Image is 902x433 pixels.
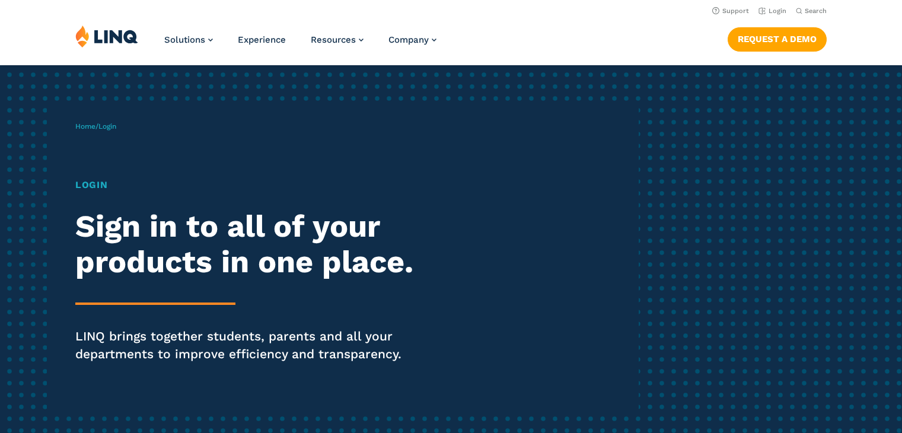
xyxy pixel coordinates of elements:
a: Resources [311,34,364,45]
span: / [75,122,116,130]
nav: Primary Navigation [164,25,436,64]
span: Company [388,34,429,45]
p: LINQ brings together students, parents and all your departments to improve efficiency and transpa... [75,327,423,363]
img: LINQ | K‑12 Software [75,25,138,47]
h1: Login [75,178,423,192]
span: Login [98,122,116,130]
span: Search [805,7,827,15]
a: Request a Demo [728,27,827,51]
a: Solutions [164,34,213,45]
button: Open Search Bar [796,7,827,15]
span: Solutions [164,34,205,45]
a: Support [712,7,749,15]
a: Experience [238,34,286,45]
a: Login [758,7,786,15]
a: Home [75,122,95,130]
span: Resources [311,34,356,45]
nav: Button Navigation [728,25,827,51]
a: Company [388,34,436,45]
h2: Sign in to all of your products in one place. [75,209,423,280]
